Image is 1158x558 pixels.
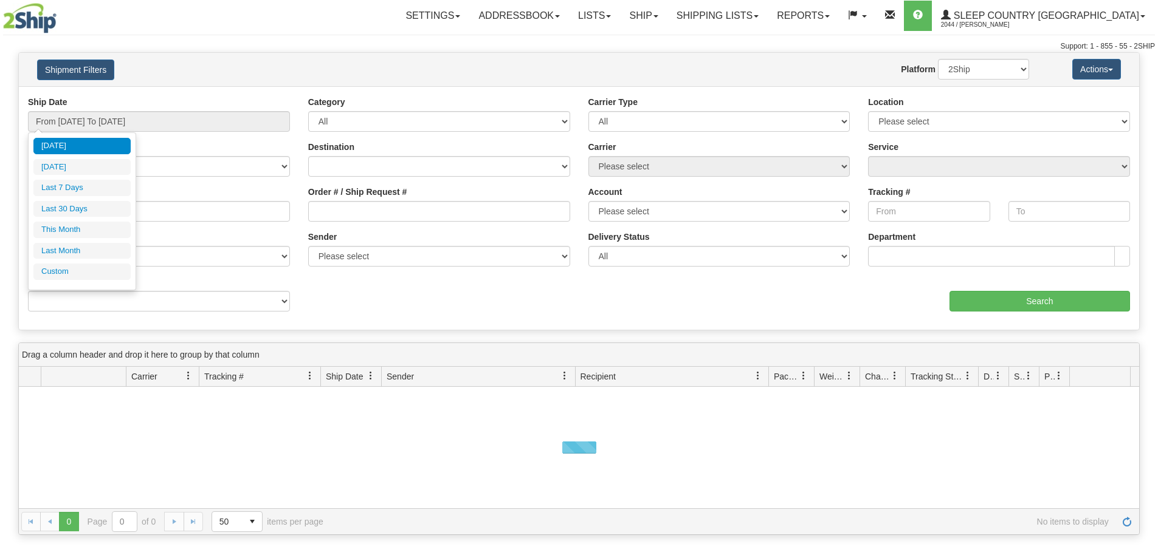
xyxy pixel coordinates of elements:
span: 50 [219,515,235,528]
a: Recipient filter column settings [748,366,768,386]
span: Shipment Issues [1014,370,1024,383]
a: Ship [620,1,667,31]
label: Carrier Type [588,96,638,108]
span: Page sizes drop down [212,511,263,532]
a: Carrier filter column settings [178,366,199,386]
a: Packages filter column settings [793,366,814,386]
li: Custom [33,264,131,280]
span: Sleep Country [GEOGRAPHIC_DATA] [951,10,1139,21]
label: Carrier [588,141,616,153]
a: Delivery Status filter column settings [988,366,1008,386]
button: Actions [1072,59,1121,80]
span: Tracking # [204,370,244,383]
a: Shipping lists [667,1,768,31]
input: Search [949,291,1130,311]
label: Account [588,186,622,198]
iframe: chat widget [1130,217,1157,341]
li: This Month [33,222,131,238]
input: From [868,201,990,222]
span: Page of 0 [88,511,156,532]
label: Delivery Status [588,231,650,243]
label: Category [308,96,345,108]
a: Sleep Country [GEOGRAPHIC_DATA] 2044 / [PERSON_NAME] [932,1,1154,31]
span: Packages [774,370,799,383]
span: Pickup Status [1044,370,1055,383]
a: Sender filter column settings [554,366,575,386]
li: Last 7 Days [33,180,131,196]
span: items per page [212,511,323,532]
a: Weight filter column settings [839,366,860,386]
span: Sender [387,370,414,383]
label: Ship Date [28,96,67,108]
span: Weight [819,370,845,383]
a: Tracking Status filter column settings [957,366,978,386]
a: Tracking # filter column settings [300,366,320,386]
span: Delivery Status [984,370,994,383]
a: Shipment Issues filter column settings [1018,366,1039,386]
span: select [243,512,262,531]
button: Shipment Filters [37,60,114,80]
li: [DATE] [33,138,131,154]
label: Department [868,231,915,243]
li: Last Month [33,243,131,259]
label: Order # / Ship Request # [308,186,407,198]
span: Tracking Status [911,370,963,383]
a: Settings [396,1,469,31]
label: Platform [901,63,936,75]
span: Page 0 [59,512,78,531]
a: Ship Date filter column settings [360,366,381,386]
img: logo2044.jpg [3,3,57,33]
label: Destination [308,141,354,153]
li: Last 30 Days [33,201,131,217]
a: Refresh [1117,512,1137,531]
div: Support: 1 - 855 - 55 - 2SHIP [3,41,1155,52]
span: No items to display [340,517,1109,526]
a: Charge filter column settings [884,366,905,386]
label: Sender [308,231,337,243]
span: Carrier [131,370,157,383]
span: Ship Date [326,370,363,383]
a: Addressbook [469,1,569,31]
label: Service [868,141,898,153]
input: To [1008,201,1130,222]
a: Pickup Status filter column settings [1049,366,1069,386]
li: [DATE] [33,159,131,175]
span: 2044 / [PERSON_NAME] [941,19,1032,31]
span: Charge [865,370,891,383]
div: grid grouping header [19,343,1139,367]
span: Recipient [581,370,616,383]
label: Location [868,96,903,108]
a: Reports [768,1,839,31]
a: Lists [569,1,620,31]
label: Tracking # [868,186,910,198]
